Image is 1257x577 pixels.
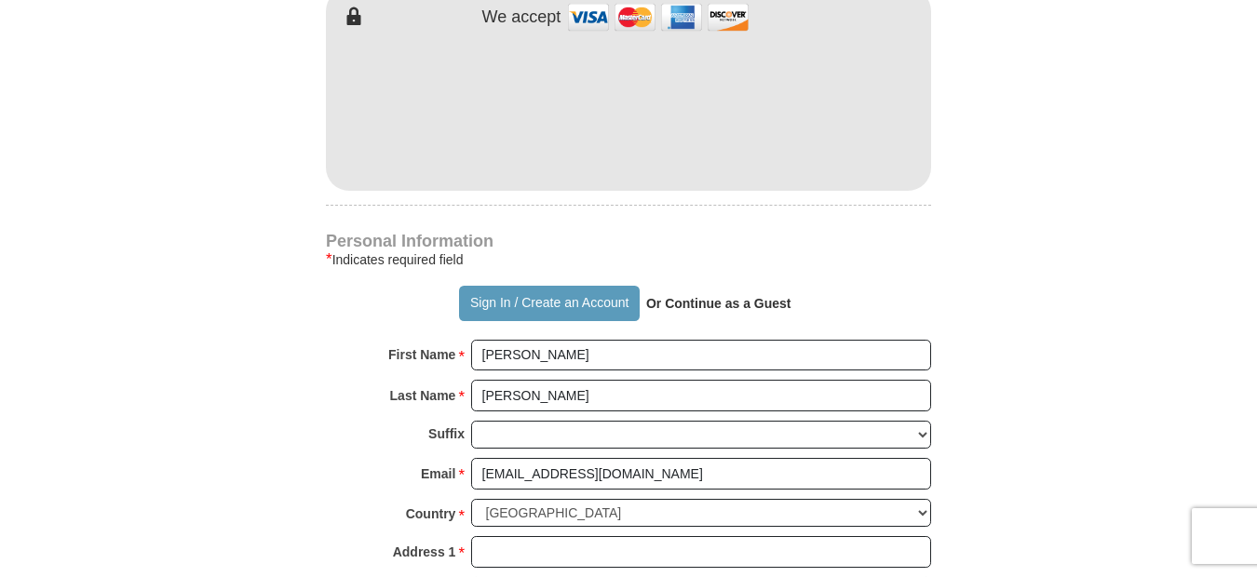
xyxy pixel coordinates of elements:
strong: Last Name [390,382,456,409]
strong: Or Continue as a Guest [646,296,791,311]
strong: Address 1 [393,539,456,565]
strong: Email [421,461,455,487]
strong: First Name [388,342,455,368]
h4: Personal Information [326,234,931,248]
strong: Country [406,501,456,527]
div: Indicates required field [326,248,931,271]
h4: We accept [482,7,561,28]
strong: Suffix [428,421,465,447]
button: Sign In / Create an Account [459,286,639,321]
